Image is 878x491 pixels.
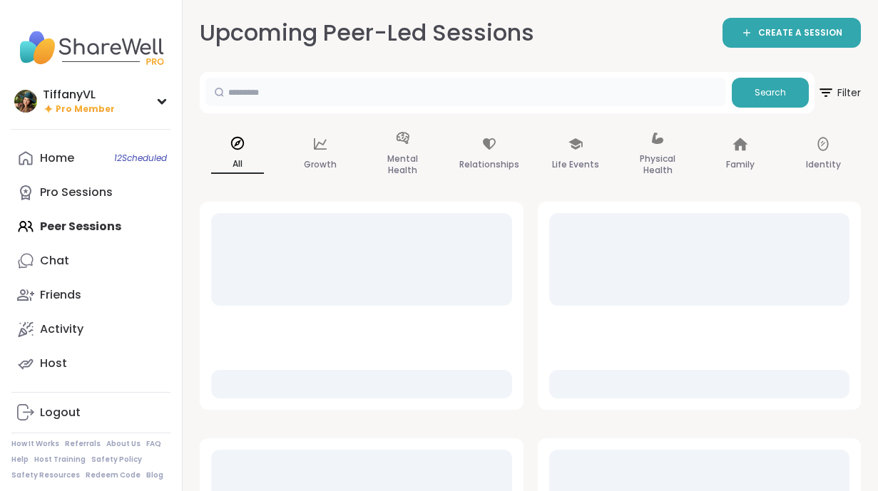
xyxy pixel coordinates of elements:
[106,439,141,449] a: About Us
[11,346,170,381] a: Host
[43,87,115,103] div: TiffanyVL
[11,141,170,175] a: Home12Scheduled
[146,470,163,480] a: Blog
[817,76,861,110] span: Filter
[200,17,534,49] h2: Upcoming Peer-Led Sessions
[726,156,755,173] p: Family
[11,175,170,210] a: Pro Sessions
[40,150,74,166] div: Home
[723,18,861,48] a: CREATE A SESSION
[114,153,167,164] span: 12 Scheduled
[11,23,170,73] img: ShareWell Nav Logo
[11,244,170,278] a: Chat
[40,253,69,269] div: Chat
[56,103,115,115] span: Pro Member
[211,155,264,174] p: All
[40,185,113,200] div: Pro Sessions
[817,72,861,113] button: Filter
[377,150,429,179] p: Mental Health
[40,405,81,420] div: Logout
[34,455,86,465] a: Host Training
[552,156,599,173] p: Life Events
[11,278,170,312] a: Friends
[91,455,142,465] a: Safety Policy
[40,356,67,371] div: Host
[732,78,809,108] button: Search
[758,27,842,39] span: CREATE A SESSION
[146,439,161,449] a: FAQ
[755,86,786,99] span: Search
[304,156,337,173] p: Growth
[11,470,80,480] a: Safety Resources
[86,470,141,480] a: Redeem Code
[631,150,684,179] p: Physical Health
[806,156,841,173] p: Identity
[65,439,101,449] a: Referrals
[11,455,29,465] a: Help
[11,312,170,346] a: Activity
[40,287,81,303] div: Friends
[459,156,519,173] p: Relationships
[14,90,37,113] img: TiffanyVL
[40,321,83,337] div: Activity
[11,396,170,430] a: Logout
[11,439,59,449] a: How It Works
